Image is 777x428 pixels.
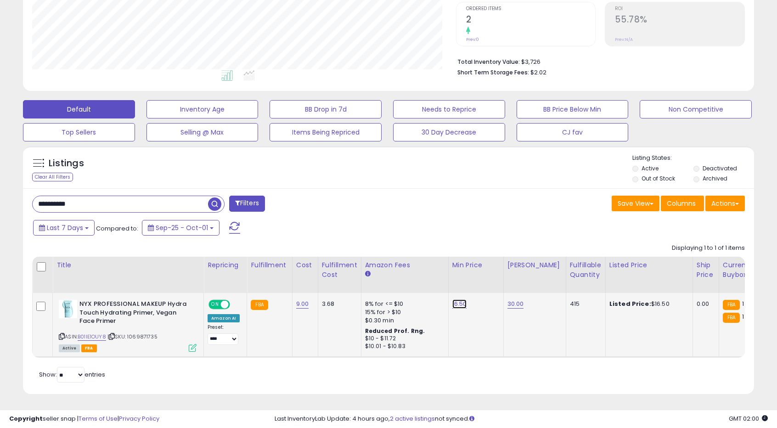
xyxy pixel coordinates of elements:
[609,299,651,308] b: Listed Price:
[275,415,768,423] div: Last InventoryLab Update: 4 hours ago, not synced.
[530,68,546,77] span: $2.02
[251,260,288,270] div: Fulfillment
[119,414,159,423] a: Privacy Policy
[208,314,240,322] div: Amazon AI
[642,164,659,172] label: Active
[507,260,562,270] div: [PERSON_NAME]
[209,301,221,309] span: ON
[457,56,738,67] li: $3,726
[570,260,602,280] div: Fulfillable Quantity
[78,333,106,341] a: B01IE1OUY8
[615,14,744,27] h2: 55.78%
[365,335,441,343] div: $10 - $11.72
[615,37,633,42] small: Prev: N/A
[723,300,740,310] small: FBA
[59,344,80,352] span: All listings currently available for purchase on Amazon
[59,300,77,318] img: 31Qz0agShxL._SL40_.jpg
[56,260,200,270] div: Title
[612,196,659,211] button: Save View
[39,370,105,379] span: Show: entries
[457,58,520,66] b: Total Inventory Value:
[146,123,259,141] button: Selling @ Max
[251,300,268,310] small: FBA
[322,260,357,280] div: Fulfillment Cost
[390,414,435,423] a: 2 active listings
[466,37,479,42] small: Prev: 0
[661,196,704,211] button: Columns
[365,260,445,270] div: Amazon Fees
[729,414,768,423] span: 2025-10-9 02:00 GMT
[703,175,727,182] label: Archived
[142,220,220,236] button: Sep-25 - Oct-01
[79,300,191,328] b: NYX PROFESSIONAL MAKEUP Hydra Touch Hydrating Primer, Vegan Face Primer
[570,300,598,308] div: 415
[365,327,425,335] b: Reduced Prof. Rng.
[642,175,675,182] label: Out of Stock
[365,308,441,316] div: 15% for > $10
[107,333,158,340] span: | SKU: 1069871735
[365,300,441,308] div: 8% for <= $10
[452,299,467,309] a: 16.50
[742,312,753,321] span: 14.7
[229,196,265,212] button: Filters
[208,324,240,345] div: Preset:
[23,100,135,118] button: Default
[609,300,686,308] div: $16.50
[393,123,505,141] button: 30 Day Decrease
[296,260,314,270] div: Cost
[723,260,770,280] div: Current Buybox Price
[49,157,84,170] h5: Listings
[507,299,524,309] a: 30.00
[96,224,138,233] span: Compared to:
[270,100,382,118] button: BB Drop in 7d
[59,300,197,351] div: ASIN:
[229,301,243,309] span: OFF
[457,68,529,76] b: Short Term Storage Fees:
[146,100,259,118] button: Inventory Age
[466,14,596,27] h2: 2
[393,100,505,118] button: Needs to Reprice
[640,100,752,118] button: Non Competitive
[697,260,715,280] div: Ship Price
[466,6,596,11] span: Ordered Items
[365,343,441,350] div: $10.01 - $10.83
[23,123,135,141] button: Top Sellers
[723,313,740,323] small: FBA
[667,199,696,208] span: Columns
[79,414,118,423] a: Terms of Use
[81,344,97,352] span: FBA
[742,299,757,308] span: 14.65
[47,223,83,232] span: Last 7 Days
[208,260,243,270] div: Repricing
[703,164,737,172] label: Deactivated
[615,6,744,11] span: ROI
[9,415,159,423] div: seller snap | |
[9,414,43,423] strong: Copyright
[365,316,441,325] div: $0.30 min
[672,244,745,253] div: Displaying 1 to 1 of 1 items
[705,196,745,211] button: Actions
[33,220,95,236] button: Last 7 Days
[517,123,629,141] button: CJ fav
[517,100,629,118] button: BB Price Below Min
[609,260,689,270] div: Listed Price
[296,299,309,309] a: 9.00
[697,300,712,308] div: 0.00
[632,154,754,163] p: Listing States:
[365,270,371,278] small: Amazon Fees.
[270,123,382,141] button: Items Being Repriced
[322,300,354,308] div: 3.68
[452,260,500,270] div: Min Price
[32,173,73,181] div: Clear All Filters
[156,223,208,232] span: Sep-25 - Oct-01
